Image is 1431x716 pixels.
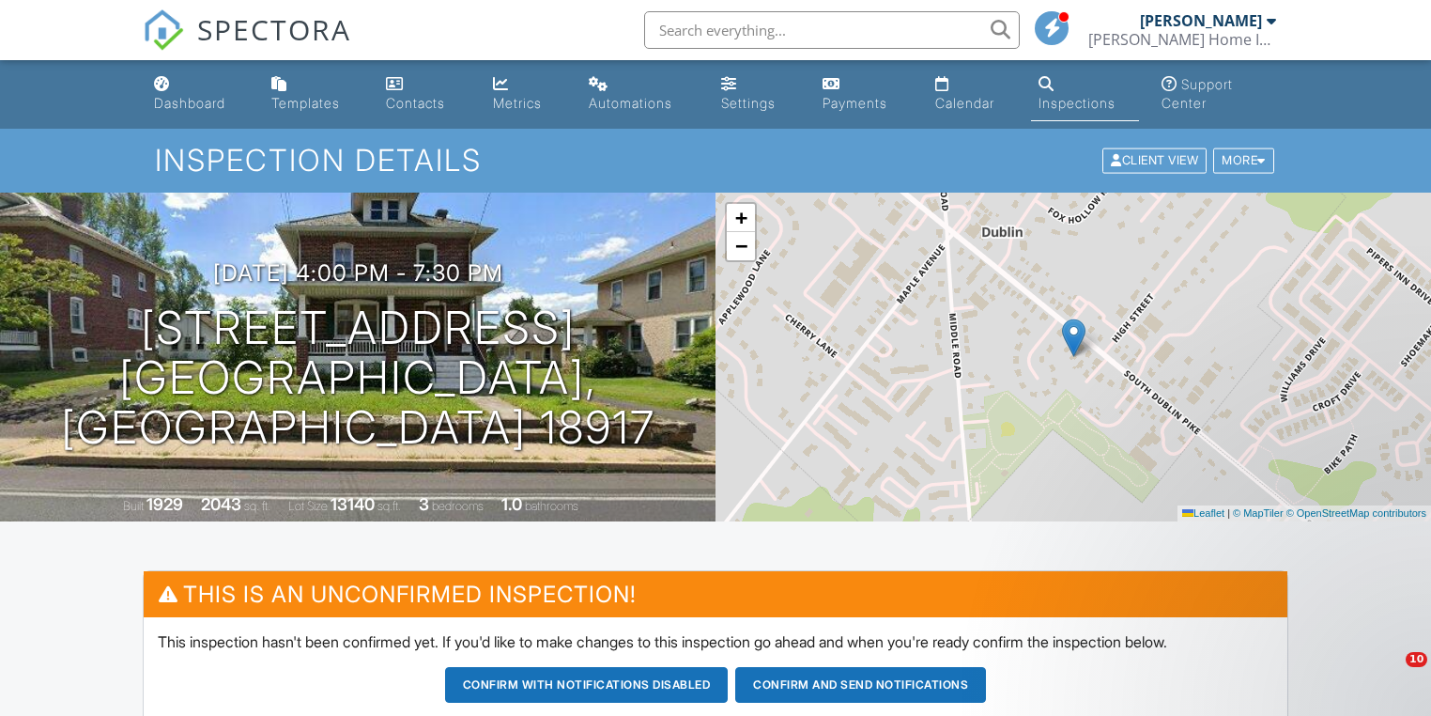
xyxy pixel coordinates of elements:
div: 3 [419,494,429,514]
img: Marker [1062,319,1085,357]
h1: Inspection Details [155,144,1276,177]
a: Calendar [928,68,1016,121]
p: This inspection hasn't been confirmed yet. If you'd like to make changes to this inspection go ah... [158,631,1272,652]
a: Automations (Basic) [581,68,699,121]
div: Dashboard [154,95,225,111]
div: Settings [721,95,776,111]
div: Client View [1102,148,1207,174]
input: Search everything... [644,11,1020,49]
iframe: Intercom live chat [1367,652,1412,697]
a: © MapTiler [1233,507,1284,519]
span: | [1227,507,1230,519]
div: 1929 [146,494,183,514]
h3: This is an Unconfirmed Inspection! [144,571,1286,617]
h3: [DATE] 4:00 pm - 7:30 pm [213,260,503,286]
span: Lot Size [288,499,328,513]
a: Metrics [485,68,566,121]
a: Support Center [1154,68,1285,121]
span: sq.ft. [377,499,401,513]
h1: [STREET_ADDRESS] [GEOGRAPHIC_DATA], [GEOGRAPHIC_DATA] 18917 [30,304,685,452]
span: 10 [1406,652,1427,667]
div: Inspections [1039,95,1116,111]
div: Payments [823,95,887,111]
button: Confirm with notifications disabled [445,667,729,703]
div: 1.0 [501,494,522,514]
div: 2043 [201,494,241,514]
div: 13140 [331,494,375,514]
div: Support Center [1162,76,1233,111]
div: Automations [589,95,672,111]
a: Contacts [378,68,470,121]
div: More [1213,148,1274,174]
span: − [735,234,747,257]
div: Metrics [493,95,542,111]
div: Calendar [935,95,994,111]
a: Dashboard [146,68,249,121]
div: Bradley Home Inspections [1088,30,1276,49]
div: Templates [271,95,340,111]
span: bathrooms [525,499,578,513]
div: [PERSON_NAME] [1140,11,1262,30]
a: Zoom in [727,204,755,232]
a: Inspections [1031,68,1139,121]
a: Client View [1100,152,1211,166]
span: SPECTORA [197,9,351,49]
button: Confirm and send notifications [735,667,986,703]
a: SPECTORA [143,25,351,65]
span: Built [123,499,144,513]
span: bedrooms [432,499,484,513]
span: + [735,206,747,229]
a: Leaflet [1182,507,1224,519]
a: Templates [264,68,363,121]
a: Settings [714,68,800,121]
div: Contacts [386,95,445,111]
img: The Best Home Inspection Software - Spectora [143,9,184,51]
span: sq. ft. [244,499,270,513]
a: Zoom out [727,232,755,260]
a: © OpenStreetMap contributors [1286,507,1426,519]
a: Payments [815,68,913,121]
